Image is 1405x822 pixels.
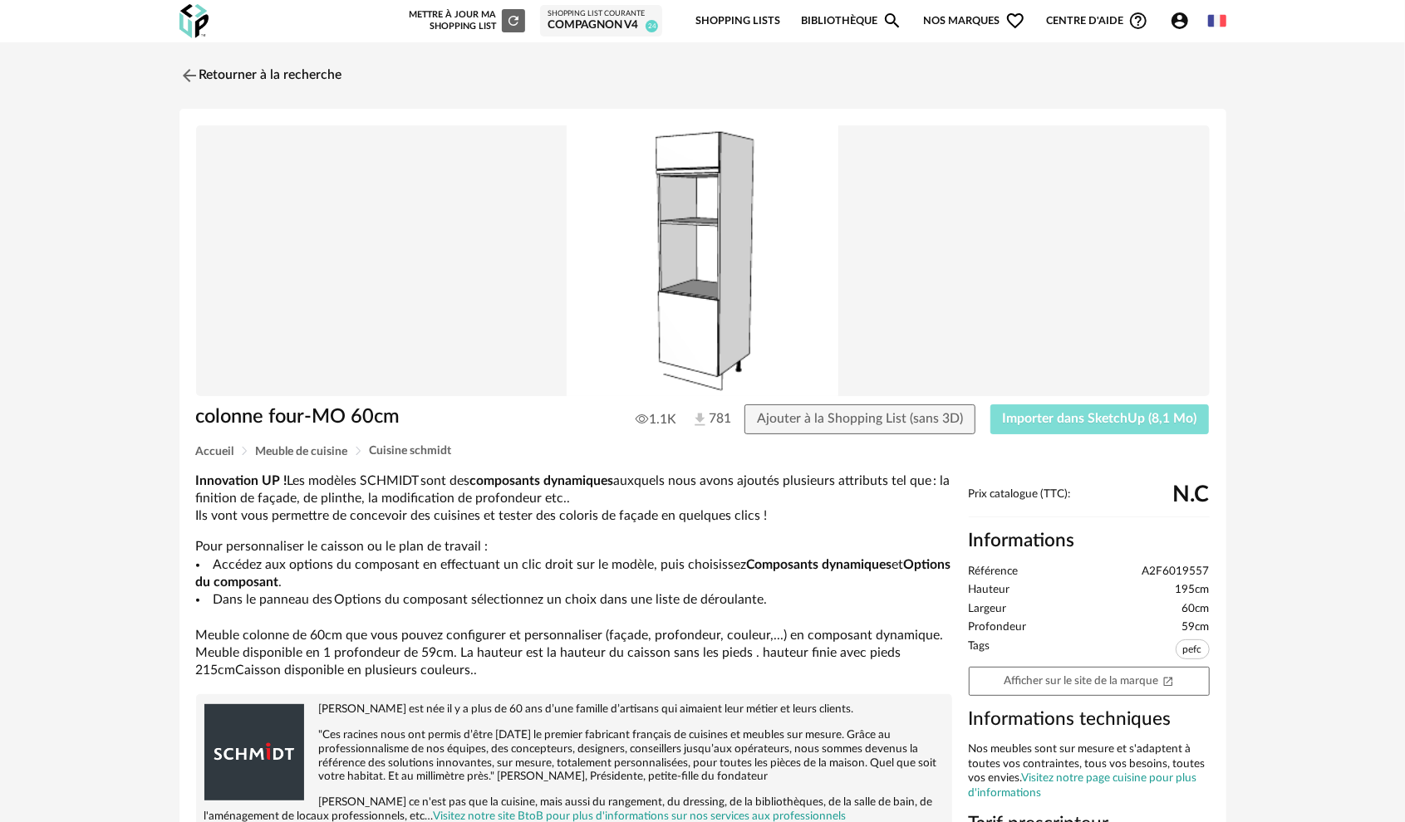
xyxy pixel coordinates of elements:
[990,404,1210,434] button: Importer dans SketchUp (8,1 Mo)
[801,2,902,41] a: BibliothèqueMagnify icon
[204,728,944,785] p: "Ces racines nous ont permis d’être [DATE] le premier fabricant français de cuisines et meubles s...
[924,2,1025,41] span: Nos marques
[196,404,609,430] h1: colonne four-MO 60cm
[969,529,1210,553] h2: Informations
[196,446,234,457] span: Accueil
[969,583,1010,598] span: Hauteur
[196,472,952,680] div: Pour personnaliser le caisson ou le plan de travail : Meuble colonne de 60cm que vous pouvez conf...
[370,445,452,457] span: Cuisine schmidt
[204,702,304,802] img: brand logo
[1128,11,1148,31] span: Help Circle Outline icon
[691,410,714,428] span: 781
[196,591,952,609] li: Dans le panneau des Options du composant sélectionnez un choix dans une liste de déroulante.
[506,16,521,25] span: Refresh icon
[470,474,614,487] b: composants dynamiques
[434,810,847,822] a: Visitez notre site BtoB pour plus d'informations sur nos services aux professionnels
[1182,620,1210,635] span: 59cm
[196,558,951,589] b: Options du composant
[1208,12,1226,30] img: fr
[969,639,990,663] span: Tags
[969,742,1210,800] div: Nos meubles sont sur mesure et s'adaptent à toutes vos contraintes, tous vos besoins, toutes vos ...
[757,412,963,425] span: Ajouter à la Shopping List (sans 3D)
[646,20,658,32] span: 24
[196,445,1210,457] div: Breadcrumb
[204,702,944,717] p: [PERSON_NAME] est née il y a plus de 60 ans d’une famille d’artisans qui aimaient leur métier et ...
[969,602,1007,617] span: Largeur
[969,620,1027,635] span: Profondeur
[1170,11,1190,31] span: Account Circle icon
[969,707,1210,731] h3: Informations techniques
[969,487,1210,518] div: Prix catalogue (TTC):
[1182,602,1210,617] span: 60cm
[548,9,655,33] a: Shopping List courante compagnon v4 24
[179,57,342,94] a: Retourner à la recherche
[969,565,1019,580] span: Référence
[1046,11,1148,31] span: Centre d'aideHelp Circle Outline icon
[1142,565,1210,580] span: A2F6019557
[196,474,287,487] b: Innovation UP !
[196,125,1210,397] img: Product pack shot
[548,9,655,19] div: Shopping List courante
[746,558,892,571] b: Composants dynamiques
[969,667,1210,696] a: Afficher sur le site de la marqueOpen In New icon
[1005,11,1025,31] span: Heart Outline icon
[548,18,655,33] div: compagnon v4
[1176,639,1210,659] span: pefc
[1170,11,1197,31] span: Account Circle icon
[695,2,780,41] a: Shopping Lists
[196,556,952,592] li: Accédez aux options du composant en effectuant un clic droit sur le modèle, puis choisissez et .
[1003,412,1197,425] span: Importer dans SketchUp (8,1 Mo)
[179,4,209,38] img: OXP
[969,772,1197,799] a: Visitez notre page cuisine pour plus d'informations
[1162,674,1174,686] span: Open In New icon
[179,66,199,86] img: svg+xml;base64,PHN2ZyB3aWR0aD0iMjQiIGhlaWdodD0iMjQiIHZpZXdCb3g9IjAgMCAyNCAyNCIgZmlsbD0ibm9uZSIgeG...
[1176,583,1210,598] span: 195cm
[405,9,525,32] div: Mettre à jour ma Shopping List
[636,411,676,428] span: 1.1K
[882,11,902,31] span: Magnify icon
[256,446,348,457] span: Meuble de cuisine
[691,411,709,428] img: Téléchargements
[744,404,975,434] button: Ajouter à la Shopping List (sans 3D)
[196,472,952,526] p: Les modèles SCHMIDT sont des auxquels nous avons ajoutés plusieurs attributs tel que : la finitio...
[1173,488,1210,502] span: N.C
